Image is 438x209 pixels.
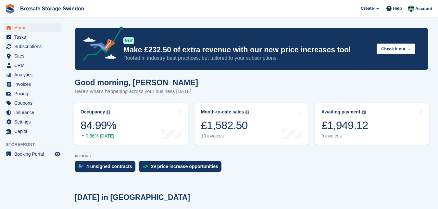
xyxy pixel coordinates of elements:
div: 0.56% [DATE] [81,133,116,139]
p: Make £232.50 of extra revenue with our new price increases tool [123,45,371,55]
div: NEW [123,37,134,44]
a: menu [3,51,61,60]
a: Boxsafe Storage Swindon [18,3,87,14]
div: Month-to-date sales [201,109,244,115]
span: Create [361,5,374,12]
p: Here's what's happening across your business [DATE] [75,88,198,95]
a: Occupancy 84.99% 0.56% [DATE] [74,103,188,145]
div: £1,582.50 [201,119,249,132]
img: stora-icon-8386f47178a22dfd0bd8f6a31ec36ba5ce8667c1dd55bd0f319d3a0aa187defe.svg [5,4,15,14]
div: Awaiting payment [321,109,360,115]
a: 4 unsigned contracts [75,161,139,175]
span: Tasks [14,33,53,42]
a: Month-to-date sales £1,582.50 10 invoices [194,103,308,145]
div: £1,949.12 [321,119,368,132]
img: icon-info-grey-7440780725fd019a000dd9b08b2336e03edf1995a4989e88bcd33f0948082b44.svg [106,111,110,114]
div: 10 invoices [201,133,249,139]
span: Account [415,6,432,12]
span: CRM [14,61,53,70]
a: menu [3,42,61,51]
a: 29 price increase opportunities [139,161,225,175]
a: menu [3,89,61,98]
span: Settings [14,117,53,126]
img: contract_signature_icon-13c848040528278c33f63329250d36e43548de30e8caae1d1a13099fd9432cc5.svg [79,164,83,168]
span: Subscriptions [14,42,53,51]
a: menu [3,108,61,117]
img: icon-info-grey-7440780725fd019a000dd9b08b2336e03edf1995a4989e88bcd33f0948082b44.svg [362,111,366,114]
div: 84.99% [81,119,116,132]
span: Invoices [14,80,53,89]
a: menu [3,80,61,89]
a: menu [3,70,61,79]
a: menu [3,127,61,136]
p: Rooted in industry best practices, but tailored to your subscriptions. [123,55,371,62]
a: menu [3,117,61,126]
span: Sites [14,51,53,60]
img: price-adjustments-announcement-icon-8257ccfd72463d97f412b2fc003d46551f7dbcb40ab6d574587a9cd5c0d94... [78,26,123,63]
div: 9 invoices [321,133,368,139]
div: Occupancy [81,109,105,115]
span: Pricing [14,89,53,98]
a: menu [3,23,61,32]
button: Check it out → [377,44,415,54]
img: Kim Virabi [408,5,414,12]
span: Analytics [14,70,53,79]
h1: Good morning, [PERSON_NAME] [75,78,198,87]
span: Coupons [14,98,53,108]
a: menu [3,33,61,42]
div: 4 unsigned contracts [86,164,132,169]
span: Home [14,23,53,32]
a: menu [3,98,61,108]
a: menu [3,150,61,159]
a: Awaiting payment £1,949.12 9 invoices [315,103,429,145]
h2: [DATE] in [GEOGRAPHIC_DATA] [75,193,190,202]
div: 29 price increase opportunities [151,164,218,169]
span: Storefront [6,141,65,148]
p: ACTIONS [75,154,428,158]
a: Preview store [54,150,61,158]
img: icon-info-grey-7440780725fd019a000dd9b08b2336e03edf1995a4989e88bcd33f0948082b44.svg [245,111,249,114]
span: Capital [14,127,53,136]
img: price_increase_opportunities-93ffe204e8149a01c8c9dc8f82e8f89637d9d84a8eef4429ea346261dce0b2c0.svg [143,165,148,168]
a: menu [3,61,61,70]
span: Booking Portal [14,150,53,159]
span: Help [393,5,402,12]
span: Insurance [14,108,53,117]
